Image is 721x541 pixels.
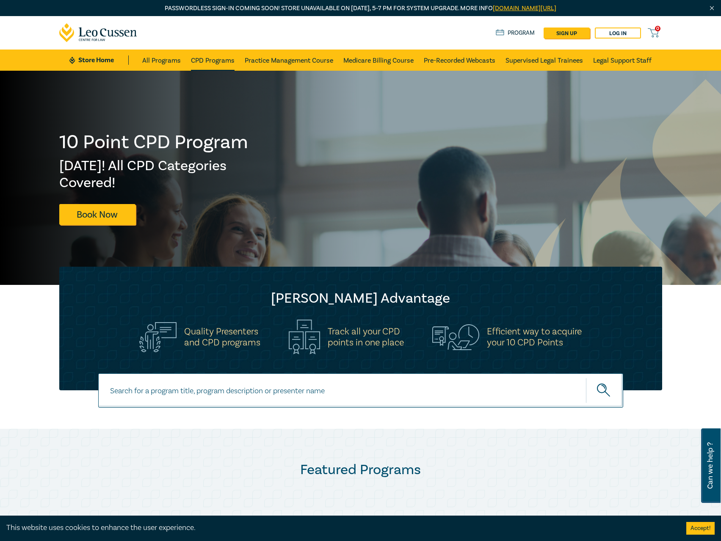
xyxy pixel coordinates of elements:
p: Passwordless sign-in coming soon! Store unavailable on [DATE], 5–7 PM for system upgrade. More info [59,4,662,13]
span: Can we help ? [706,433,714,498]
div: This website uses cookies to enhance the user experience. [6,522,674,533]
a: Legal Support Staff [593,50,652,71]
a: Practice Management Course [245,50,333,71]
h5: Quality Presenters and CPD programs [184,326,260,348]
a: CPD Programs [191,50,235,71]
a: Store Home [69,55,128,65]
h2: Featured Programs [59,461,662,478]
a: sign up [544,28,590,39]
img: Close [708,5,715,12]
a: Medicare Billing Course [343,50,414,71]
a: Supervised Legal Trainees [506,50,583,71]
img: Track all your CPD<br>points in one place [289,320,320,354]
h1: 10 Point CPD Program [59,131,249,153]
h5: Efficient way to acquire your 10 CPD Points [487,326,582,348]
h5: Track all your CPD points in one place [328,326,404,348]
h2: [PERSON_NAME] Advantage [76,290,645,307]
img: Quality Presenters<br>and CPD programs [139,322,177,352]
a: Book Now [59,204,135,225]
button: Accept cookies [686,522,715,535]
a: Log in [595,28,641,39]
a: [DOMAIN_NAME][URL] [493,4,556,12]
h2: [DATE]! All CPD Categories Covered! [59,157,249,191]
a: Pre-Recorded Webcasts [424,50,495,71]
img: Efficient way to acquire<br>your 10 CPD Points [432,324,479,350]
a: All Programs [142,50,181,71]
span: 0 [655,26,660,31]
input: Search for a program title, program description or presenter name [98,373,623,408]
a: Program [496,28,535,38]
